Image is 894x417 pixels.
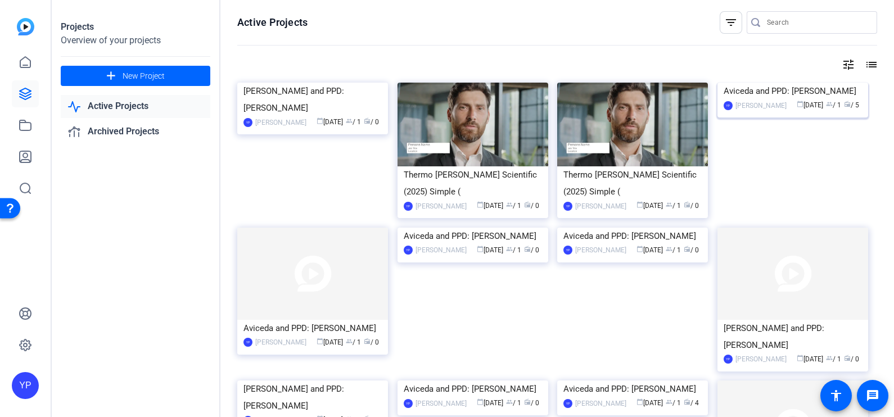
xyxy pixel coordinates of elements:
[735,353,787,365] div: [PERSON_NAME]
[255,337,306,348] div: [PERSON_NAME]
[563,202,572,211] div: YP
[797,101,823,109] span: [DATE]
[404,399,413,408] div: YP
[842,58,855,71] mat-icon: tune
[735,100,787,111] div: [PERSON_NAME]
[404,166,542,200] div: Thermo [PERSON_NAME] Scientific (2025) Simple (
[575,201,626,212] div: [PERSON_NAME]
[477,201,484,208] span: calendar_today
[243,83,382,116] div: [PERSON_NAME] and PPD: [PERSON_NAME]
[243,338,252,347] div: YP
[724,320,862,353] div: [PERSON_NAME] and PPD: [PERSON_NAME]
[61,20,210,34] div: Projects
[666,399,681,407] span: / 1
[724,355,733,364] div: YP
[684,246,690,252] span: radio
[797,355,803,361] span: calendar_today
[844,101,851,107] span: radio
[666,201,672,208] span: group
[826,101,833,107] span: group
[477,202,503,210] span: [DATE]
[364,118,379,126] span: / 0
[416,398,467,409] div: [PERSON_NAME]
[243,118,252,127] div: YP
[346,117,353,124] span: group
[61,120,210,143] a: Archived Projects
[767,16,868,29] input: Search
[243,380,382,414] div: [PERSON_NAME] and PPD: [PERSON_NAME]
[404,228,542,244] div: Aviceda and PPD: [PERSON_NAME]
[563,246,572,255] div: YP
[524,202,539,210] span: / 0
[575,244,626,256] div: [PERSON_NAME]
[61,66,210,86] button: New Project
[317,118,343,126] span: [DATE]
[524,399,539,407] span: / 0
[524,398,531,405] span: radio
[317,338,343,346] span: [DATE]
[506,399,521,407] span: / 1
[12,372,39,399] div: YP
[666,246,672,252] span: group
[506,201,513,208] span: group
[563,228,702,244] div: Aviceda and PPD: [PERSON_NAME]
[826,355,841,363] span: / 1
[666,398,672,405] span: group
[477,246,503,254] span: [DATE]
[346,338,361,346] span: / 1
[237,16,308,29] h1: Active Projects
[563,166,702,200] div: Thermo [PERSON_NAME] Scientific (2025) Simple (
[61,95,210,118] a: Active Projects
[506,246,521,254] span: / 1
[123,70,165,82] span: New Project
[104,69,118,83] mat-icon: add
[666,246,681,254] span: / 1
[364,338,371,345] span: radio
[346,338,353,345] span: group
[684,246,699,254] span: / 0
[255,117,306,128] div: [PERSON_NAME]
[724,83,862,99] div: Aviceda and PPD: [PERSON_NAME]
[61,34,210,47] div: Overview of your projects
[844,355,859,363] span: / 0
[524,246,531,252] span: radio
[524,201,531,208] span: radio
[636,246,663,254] span: [DATE]
[844,101,859,109] span: / 5
[243,320,382,337] div: Aviceda and PPD: [PERSON_NAME]
[826,101,841,109] span: / 1
[636,398,643,405] span: calendar_today
[866,389,879,402] mat-icon: message
[826,355,833,361] span: group
[864,58,877,71] mat-icon: list
[317,338,323,345] span: calendar_today
[506,246,513,252] span: group
[684,399,699,407] span: / 4
[477,398,484,405] span: calendar_today
[684,202,699,210] span: / 0
[506,202,521,210] span: / 1
[416,244,467,256] div: [PERSON_NAME]
[636,202,663,210] span: [DATE]
[797,355,823,363] span: [DATE]
[404,246,413,255] div: YP
[416,201,467,212] div: [PERSON_NAME]
[829,389,843,402] mat-icon: accessibility
[684,201,690,208] span: radio
[797,101,803,107] span: calendar_today
[364,338,379,346] span: / 0
[636,399,663,407] span: [DATE]
[524,246,539,254] span: / 0
[317,117,323,124] span: calendar_today
[17,18,34,35] img: blue-gradient.svg
[477,246,484,252] span: calendar_today
[563,399,572,408] div: YP
[684,398,690,405] span: radio
[404,380,542,397] div: Aviceda and PPD: [PERSON_NAME]
[844,355,851,361] span: radio
[666,202,681,210] span: / 1
[364,117,371,124] span: radio
[575,398,626,409] div: [PERSON_NAME]
[724,16,738,29] mat-icon: filter_list
[636,201,643,208] span: calendar_today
